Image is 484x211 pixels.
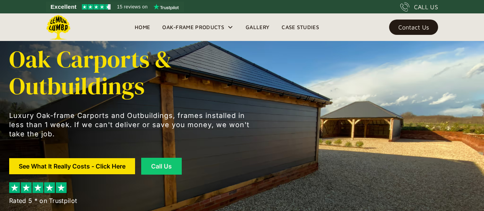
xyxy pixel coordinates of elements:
[162,23,224,32] div: Oak-Frame Products
[117,2,148,11] span: 15 reviews on
[414,2,438,11] div: CALL US
[129,21,156,33] a: Home
[9,46,254,100] h1: Oak Carports & Outbuildings
[156,13,240,41] div: Oak-Frame Products
[275,21,325,33] a: Case Studies
[240,21,275,33] a: Gallery
[46,2,184,12] a: See Lemon Lumba reviews on Trustpilot
[400,2,438,11] a: CALL US
[151,163,172,169] div: Call Us
[51,2,77,11] span: Excellent
[153,4,179,10] img: Trustpilot logo
[141,158,182,175] a: Call Us
[389,20,438,35] a: Contact Us
[82,4,111,10] img: Trustpilot 4.5 stars
[9,196,77,205] div: Rated 5 * on Trustpilot
[9,111,254,139] p: Luxury Oak-frame Carports and Outbuildings, frames installed in less than 1 week. If we can't del...
[398,25,429,30] div: Contact Us
[9,158,135,174] a: See What It Really Costs - Click Here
